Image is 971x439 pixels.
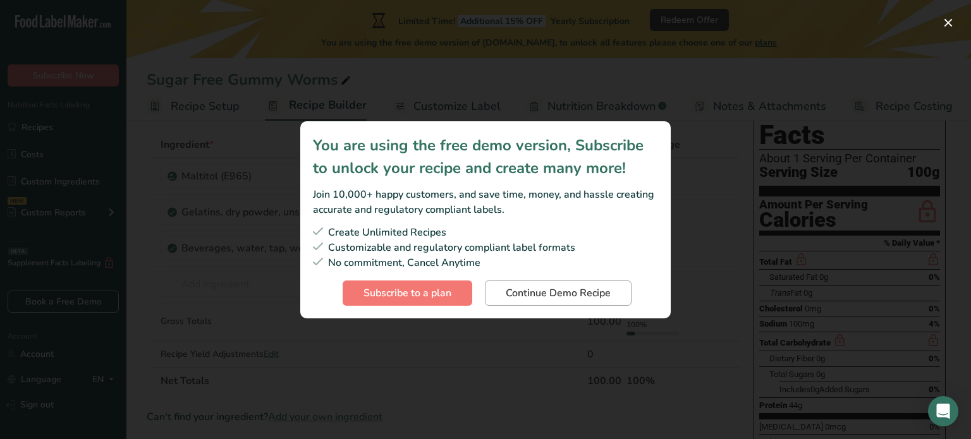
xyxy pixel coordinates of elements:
button: Subscribe to a plan [343,280,472,306]
div: Join 10,000+ happy customers, and save time, money, and hassle creating accurate and regulatory c... [313,187,658,217]
span: Subscribe to a plan [363,286,451,301]
span: Continue Demo Recipe [506,286,611,301]
div: You are using the free demo version, Subscribe to unlock your recipe and create many more! [313,134,658,179]
div: Create Unlimited Recipes [313,225,658,240]
div: No commitment, Cancel Anytime [313,255,658,270]
div: Open Intercom Messenger [928,396,958,426]
button: Continue Demo Recipe [485,280,632,306]
div: Customizable and regulatory compliant label formats [313,240,658,255]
